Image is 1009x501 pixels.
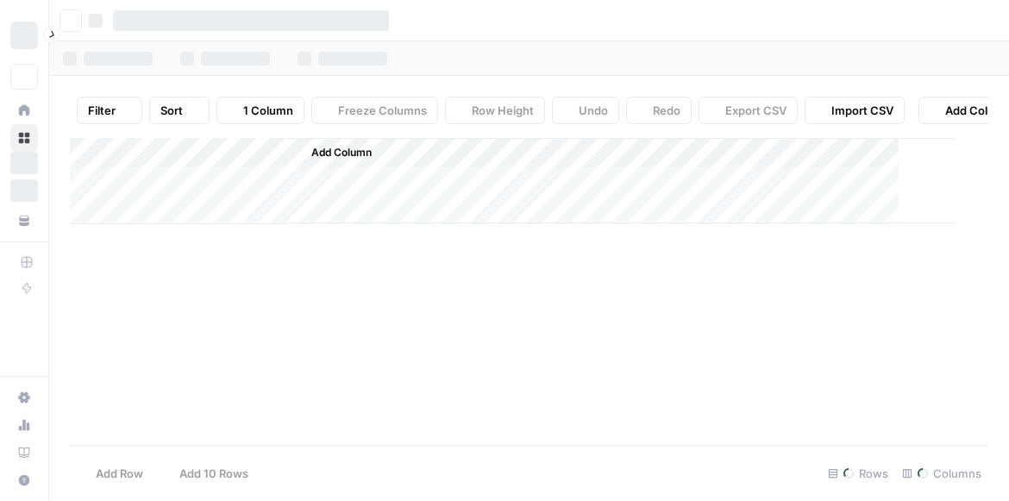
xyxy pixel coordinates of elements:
span: Redo [653,102,680,119]
span: Import CSV [831,102,893,119]
button: Filter [77,97,142,124]
button: Import CSV [805,97,905,124]
a: Home [10,97,38,124]
button: Redo [626,97,692,124]
a: Settings [10,384,38,411]
span: Undo [579,102,608,119]
button: Add Row [70,460,154,487]
a: Browse [10,124,38,152]
button: Help + Support [10,467,38,494]
span: Add Row [96,465,143,482]
span: Sort [160,102,183,119]
a: Your Data [10,207,38,235]
span: Freeze Columns [338,102,427,119]
a: Usage [10,411,38,439]
button: Add Column [289,141,379,164]
span: 1 Column [243,102,293,119]
button: Row Height [445,97,545,124]
button: Add 10 Rows [154,460,259,487]
button: 1 Column [216,97,304,124]
button: Freeze Columns [311,97,438,124]
button: Sort [149,97,210,124]
button: Export CSV [699,97,798,124]
span: Export CSV [725,102,787,119]
div: Rows [821,460,895,487]
button: Undo [552,97,619,124]
span: Add 10 Rows [179,465,248,482]
span: Add Column [311,145,372,160]
span: Row Height [472,102,534,119]
span: Filter [88,102,116,119]
a: Learning Hub [10,439,38,467]
div: Columns [895,460,988,487]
